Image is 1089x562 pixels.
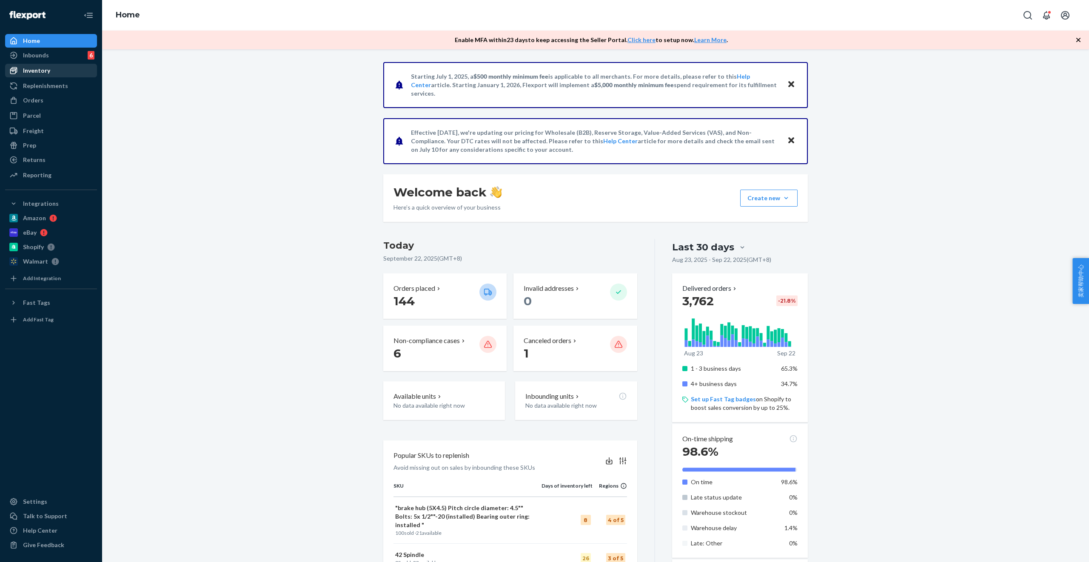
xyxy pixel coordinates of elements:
p: 4+ business days [691,380,775,388]
button: Inbounding unitsNo data available right now [515,381,637,420]
div: Parcel [23,111,41,120]
div: 6 [88,51,94,60]
a: Talk to Support [5,509,97,523]
div: Freight [23,127,44,135]
span: 3,762 [682,294,714,308]
button: Open notifications [1038,7,1055,24]
a: Set up Fast Tag badges [691,395,756,403]
button: Available unitsNo data available right now [383,381,505,420]
p: 42 Spindle [395,551,540,559]
p: "brake hub (5X4.5) Pitch circle diameter: 4.5"" Bolts: 5x 1/2""-20 (installed) Bearing outer ring... [395,504,540,529]
p: Here’s a quick overview of your business [393,203,502,212]
button: Close [786,135,797,147]
button: Non-compliance cases 6 [383,326,507,371]
div: Regions [593,482,627,489]
div: Last 30 days [672,241,734,254]
span: 1 [524,346,529,360]
a: Parcel [5,109,97,122]
a: Inventory [5,64,97,77]
p: 1 - 3 business days [691,364,775,373]
span: 0% [789,494,798,501]
button: Open account menu [1057,7,1074,24]
a: Walmart [5,255,97,268]
p: Starting July 1, 2025, a is applicable to all merchants. For more details, please refer to this a... [411,72,779,98]
div: Add Fast Tag [23,316,54,323]
span: 0% [789,539,798,547]
p: Late status update [691,493,775,502]
span: $5,000 monthly minimum fee [594,81,674,88]
div: Shopify [23,243,44,251]
div: Inventory [23,66,50,75]
button: Open Search Box [1019,7,1036,24]
div: Settings [23,497,47,506]
a: Replenishments [5,79,97,93]
div: Reporting [23,171,51,179]
p: On-time shipping [682,434,733,444]
a: Returns [5,153,97,167]
a: Home [5,34,97,48]
a: Add Fast Tag [5,313,97,326]
a: Reporting [5,168,97,182]
a: Shopify [5,240,97,254]
p: Effective [DATE], we're updating our pricing for Wholesale (B2B), Reserve Storage, Value-Added Se... [411,128,779,154]
a: eBay [5,226,97,239]
div: Inbounds [23,51,49,60]
span: $500 monthly minimum fee [473,73,548,80]
a: Help Center [603,137,638,145]
button: Canceled orders 1 [513,326,637,371]
a: Freight [5,124,97,138]
p: Sep 22 [777,349,795,358]
button: Close Navigation [80,7,97,24]
button: Delivered orders [682,284,738,293]
a: Inbounds6 [5,48,97,62]
div: 8 [581,515,591,525]
span: 144 [393,294,415,308]
p: Orders placed [393,284,435,293]
div: Walmart [23,257,48,266]
div: Replenishments [23,82,68,90]
button: Orders placed 144 [383,273,507,319]
div: Fast Tags [23,298,50,307]
div: 4 of 5 [606,515,625,525]
a: Help Center [5,524,97,537]
span: 98.6% [682,444,718,459]
p: Warehouse delay [691,524,775,532]
p: Aug 23 [684,349,703,358]
span: 0 [524,294,532,308]
div: Integrations [23,199,59,208]
p: on Shopify to boost sales conversion by up to 25%. [691,395,798,412]
p: No data available right now [525,401,627,410]
th: SKU [393,482,542,497]
p: On time [691,478,775,486]
a: Amazon [5,211,97,225]
p: Canceled orders [524,336,571,346]
div: Prep [23,141,36,150]
div: Add Integration [23,275,61,282]
div: Amazon [23,214,46,222]
span: 65.3% [781,365,798,372]
th: Days of inventory left [542,482,593,497]
ol: breadcrumbs [109,3,147,28]
p: Popular SKUs to replenish [393,451,469,460]
span: 34.7% [781,380,798,387]
img: hand-wave emoji [490,186,502,198]
img: Flexport logo [9,11,46,20]
a: Home [116,10,140,20]
span: 98.6% [781,478,798,485]
div: Home [23,37,40,45]
div: eBay [23,228,37,237]
button: Close [786,79,797,91]
p: Aug 23, 2025 - Sep 22, 2025 ( GMT+8 ) [672,255,771,264]
span: 100 [395,530,404,536]
button: 卖家帮助中心 [1072,258,1089,304]
span: 0% [789,509,798,516]
p: Late: Other [691,539,775,548]
span: 6 [393,346,401,360]
p: Warehouse stockout [691,508,775,517]
button: Integrations [5,197,97,210]
a: Add Integration [5,272,97,285]
a: Click here [627,36,656,43]
div: Talk to Support [23,512,67,520]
